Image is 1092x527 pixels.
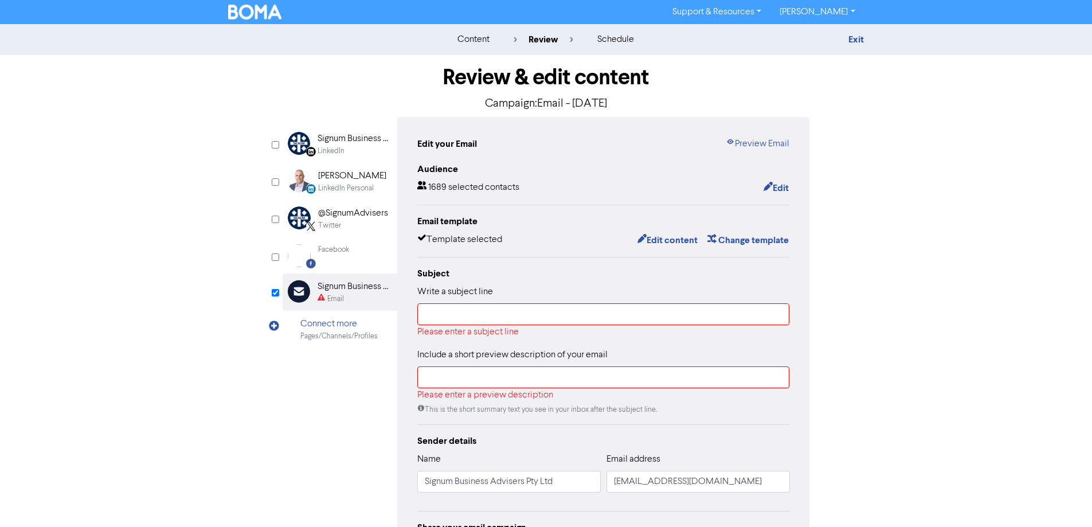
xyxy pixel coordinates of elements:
[417,348,608,362] label: Include a short preview description of your email
[514,33,573,46] div: review
[417,162,790,176] div: Audience
[726,137,789,151] a: Preview Email
[283,200,397,237] div: Twitter@SignumAdvisersTwitter
[417,267,790,280] div: Subject
[228,5,282,19] img: BOMA Logo
[288,132,310,155] img: Linkedin
[283,126,397,163] div: Linkedin Signum Business AdvisersLinkedIn
[288,169,311,192] img: LinkedinPersonal
[606,452,660,466] label: Email address
[417,325,790,339] div: Please enter a subject line
[663,3,770,21] a: Support & Resources
[417,388,790,402] div: Please enter a preview description
[283,64,810,91] h1: Review & edit content
[318,280,391,294] div: Signum Business Advisers Pty Ltd
[283,274,397,311] div: Signum Business Advisers Pty LtdEmail
[318,169,386,183] div: [PERSON_NAME]
[457,33,490,46] div: content
[848,34,864,45] a: Exit
[1035,472,1092,527] iframe: Chat Widget
[417,181,519,196] div: 1689 selected contacts
[288,244,311,267] img: Facebook
[283,95,810,112] p: Campaign: Email - [DATE]
[318,132,391,146] div: Signum Business Advisers
[318,220,341,231] div: Twitter
[300,331,378,342] div: Pages/Channels/Profiles
[597,33,634,46] div: schedule
[283,311,397,348] div: Connect morePages/Channels/Profiles
[417,214,790,228] div: Email template
[283,238,397,274] div: Facebook Facebook
[763,181,789,196] button: Edit
[318,183,374,194] div: LinkedIn Personal
[318,206,388,220] div: @SignumAdvisers
[707,233,789,248] button: Change template
[417,233,502,248] div: Template selected
[318,244,349,255] div: Facebook
[417,404,790,415] div: This is the short summary text you see in your inbox after the subject line.
[300,317,378,331] div: Connect more
[417,285,493,299] label: Write a subject line
[318,146,345,157] div: LinkedIn
[770,3,864,21] a: [PERSON_NAME]
[327,294,344,305] div: Email
[288,206,311,229] img: Twitter
[417,137,477,151] div: Edit your Email
[417,452,441,466] label: Name
[417,434,790,448] div: Sender details
[283,163,397,200] div: LinkedinPersonal [PERSON_NAME]LinkedIn Personal
[637,233,698,248] button: Edit content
